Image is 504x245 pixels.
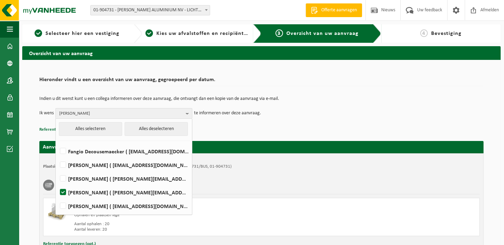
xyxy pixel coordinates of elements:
h2: Overzicht van uw aanvraag [22,46,501,60]
strong: Plaatsingsadres: [43,164,73,169]
span: Kies uw afvalstoffen en recipiënten [156,31,250,36]
h2: Hieronder vindt u een overzicht van uw aanvraag, gegroepeerd per datum. [39,77,483,86]
a: 2Kies uw afvalstoffen en recipiënten [145,29,248,38]
label: [PERSON_NAME] ( [EMAIL_ADDRESS][DOMAIN_NAME] ) [59,160,189,170]
label: [PERSON_NAME] ( [PERSON_NAME][EMAIL_ADDRESS][DOMAIN_NAME] ) [59,187,189,197]
button: Alles selecteren [59,122,122,136]
span: 01-904731 - REMI CLAEYS ALUMINIUM NV - LICHTERVELDE [90,5,210,15]
a: Offerte aanvragen [306,3,362,17]
p: te informeren over deze aanvraag. [194,108,261,118]
div: Aantal leveren: 20 [74,227,289,232]
p: Indien u dit wenst kunt u een collega informeren over deze aanvraag, die ontvangt dan een kopie v... [39,96,483,101]
span: 4 [420,29,428,37]
label: Fangio Decousemaecker ( [EMAIL_ADDRESS][DOMAIN_NAME] ) [59,146,189,156]
span: 2 [145,29,153,37]
span: Overzicht van uw aanvraag [286,31,359,36]
span: 3 [275,29,283,37]
span: 1 [35,29,42,37]
span: Selecteer hier een vestiging [46,31,119,36]
img: LP-PA-00000-WDN-11.png [47,202,67,222]
span: Offerte aanvragen [320,7,359,14]
button: Alles deselecteren [125,122,188,136]
button: [PERSON_NAME] [55,108,192,118]
strong: Aanvraag voor [DATE] [43,144,94,150]
span: [PERSON_NAME] [59,108,183,119]
div: Ophalen en plaatsen lege [74,212,289,218]
label: [PERSON_NAME] ( [PERSON_NAME][EMAIL_ADDRESS][DOMAIN_NAME] ) [59,173,189,184]
span: 01-904731 - REMI CLAEYS ALUMINIUM NV - LICHTERVELDE [91,5,210,15]
span: Bevestiging [431,31,462,36]
a: 1Selecteer hier een vestiging [26,29,128,38]
label: [PERSON_NAME] ( [EMAIL_ADDRESS][DOMAIN_NAME] ) [59,201,189,211]
button: Referentie toevoegen (opt.) [39,125,92,134]
div: Aantal ophalen : 20 [74,221,289,227]
p: Ik wens [39,108,54,118]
